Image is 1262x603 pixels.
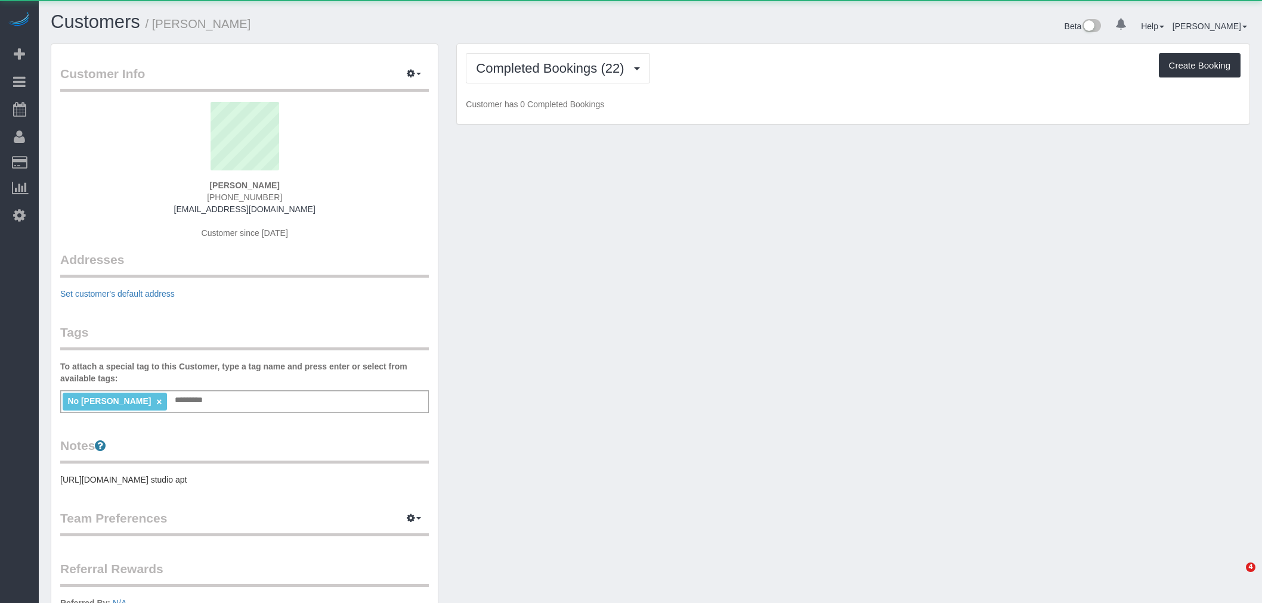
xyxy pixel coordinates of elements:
[1065,21,1102,31] a: Beta
[60,509,429,536] legend: Team Preferences
[202,228,288,238] span: Customer since [DATE]
[174,204,315,214] a: [EMAIL_ADDRESS][DOMAIN_NAME]
[60,360,429,384] label: To attach a special tag to this Customer, type a tag name and press enter or select from availabl...
[51,11,140,32] a: Customers
[1141,21,1164,31] a: Help
[476,61,630,76] span: Completed Bookings (22)
[60,437,429,464] legend: Notes
[67,396,151,406] span: No [PERSON_NAME]
[60,560,429,587] legend: Referral Rewards
[146,17,251,30] small: / [PERSON_NAME]
[60,289,175,299] a: Set customer's default address
[7,12,31,29] img: Automaid Logo
[60,65,429,92] legend: Customer Info
[466,53,649,83] button: Completed Bookings (22)
[1159,53,1241,78] button: Create Booking
[209,181,279,190] strong: [PERSON_NAME]
[60,474,429,486] pre: [URL][DOMAIN_NAME] studio apt
[1081,19,1101,35] img: New interface
[156,397,162,407] a: ×
[207,192,282,202] span: [PHONE_NUMBER]
[60,324,429,350] legend: Tags
[1173,21,1247,31] a: [PERSON_NAME]
[1246,562,1255,572] span: 4
[466,98,1241,110] p: Customer has 0 Completed Bookings
[1221,562,1250,591] iframe: Intercom live chat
